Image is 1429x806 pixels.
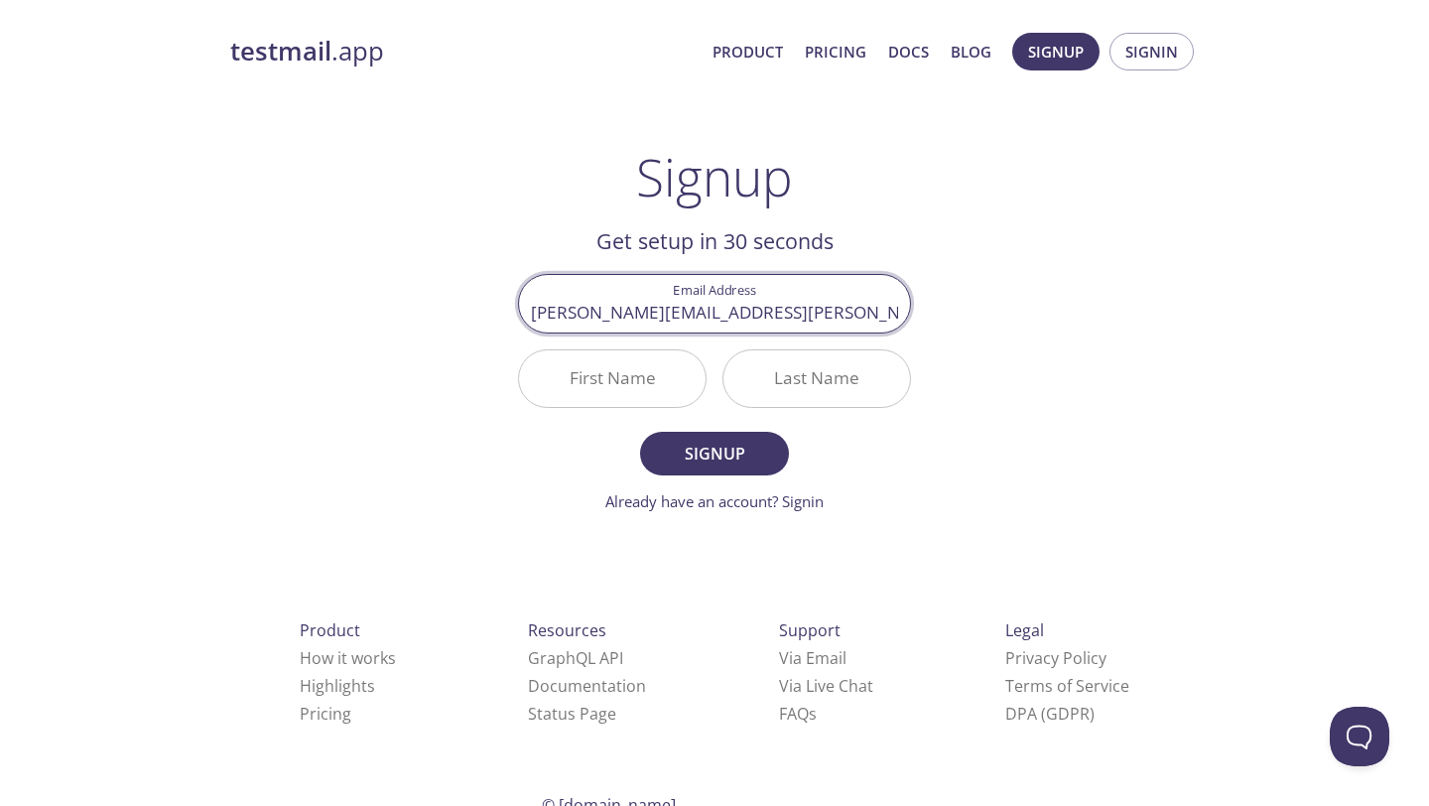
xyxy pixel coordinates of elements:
[230,35,697,68] a: testmail.app
[528,647,623,669] a: GraphQL API
[779,675,873,697] a: Via Live Chat
[1005,647,1106,669] a: Privacy Policy
[300,703,351,725] a: Pricing
[528,619,606,641] span: Resources
[518,224,911,258] h2: Get setup in 30 seconds
[528,703,616,725] a: Status Page
[1109,33,1194,70] button: Signin
[605,491,824,511] a: Already have an account? Signin
[1005,675,1129,697] a: Terms of Service
[662,440,767,468] span: Signup
[1028,39,1084,65] span: Signup
[713,39,783,65] a: Product
[300,675,375,697] a: Highlights
[779,619,841,641] span: Support
[805,39,866,65] a: Pricing
[640,432,789,475] button: Signup
[1005,703,1095,725] a: DPA (GDPR)
[888,39,929,65] a: Docs
[300,647,396,669] a: How it works
[779,647,846,669] a: Via Email
[300,619,360,641] span: Product
[636,147,793,206] h1: Signup
[1005,619,1044,641] span: Legal
[230,34,331,68] strong: testmail
[1125,39,1178,65] span: Signin
[1330,707,1389,766] iframe: Help Scout Beacon - Open
[951,39,991,65] a: Blog
[1012,33,1100,70] button: Signup
[779,703,817,725] a: FAQ
[528,675,646,697] a: Documentation
[809,703,817,725] span: s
